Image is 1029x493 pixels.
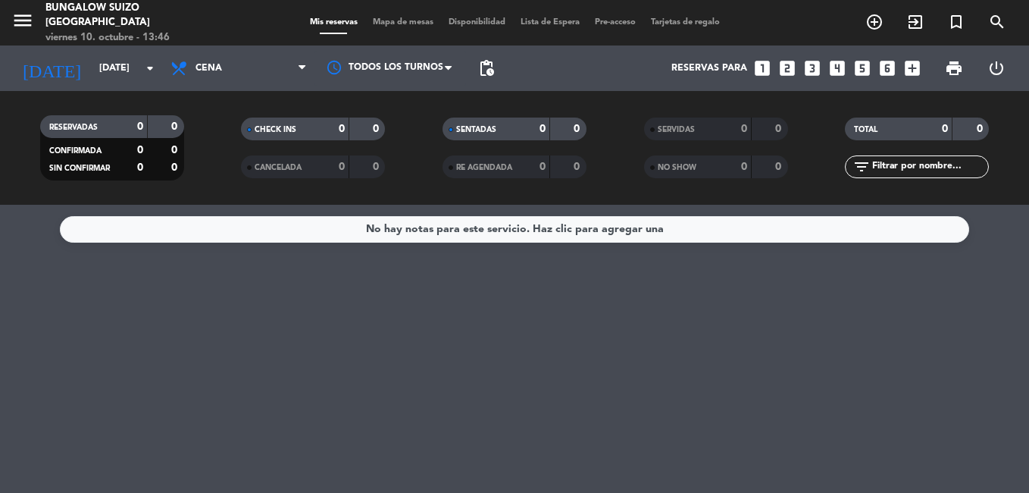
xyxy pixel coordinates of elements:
[137,145,143,155] strong: 0
[865,13,884,31] i: add_circle_outline
[852,158,871,176] i: filter_list
[827,58,847,78] i: looks_4
[574,124,583,134] strong: 0
[11,9,34,37] button: menu
[255,164,302,171] span: CANCELADA
[741,124,747,134] strong: 0
[945,59,963,77] span: print
[302,18,365,27] span: Mis reservas
[587,18,643,27] span: Pre-acceso
[137,162,143,173] strong: 0
[540,124,546,134] strong: 0
[988,13,1006,31] i: search
[775,124,784,134] strong: 0
[11,52,92,85] i: [DATE]
[658,164,696,171] span: NO SHOW
[775,162,784,172] strong: 0
[366,221,664,238] div: No hay notas para este servicio. Haz clic para agregar una
[902,58,922,78] i: add_box
[877,58,897,78] i: looks_6
[671,63,747,74] span: Reservas para
[574,162,583,172] strong: 0
[45,30,246,46] div: viernes 10. octubre - 13:46
[906,13,924,31] i: exit_to_app
[339,124,345,134] strong: 0
[11,9,34,32] i: menu
[513,18,587,27] span: Lista de Espera
[975,46,1018,91] div: LOG OUT
[49,165,110,172] span: SIN CONFIRMAR
[854,126,877,133] span: TOTAL
[777,58,797,78] i: looks_two
[441,18,513,27] span: Disponibilidad
[365,18,441,27] span: Mapa de mesas
[171,121,180,132] strong: 0
[987,59,1006,77] i: power_settings_new
[540,162,546,172] strong: 0
[137,121,143,132] strong: 0
[477,59,496,77] span: pending_actions
[852,58,872,78] i: looks_5
[141,59,159,77] i: arrow_drop_down
[49,147,102,155] span: CONFIRMADA
[171,145,180,155] strong: 0
[339,162,345,172] strong: 0
[255,126,296,133] span: CHECK INS
[947,13,965,31] i: turned_in_not
[171,162,180,173] strong: 0
[456,126,496,133] span: SENTADAS
[373,162,382,172] strong: 0
[49,124,98,131] span: RESERVADAS
[643,18,727,27] span: Tarjetas de regalo
[741,162,747,172] strong: 0
[195,63,222,74] span: Cena
[658,126,695,133] span: SERVIDAS
[942,124,948,134] strong: 0
[752,58,772,78] i: looks_one
[977,124,986,134] strong: 0
[373,124,382,134] strong: 0
[456,164,512,171] span: RE AGENDADA
[45,1,246,30] div: Bungalow Suizo [GEOGRAPHIC_DATA]
[871,159,988,175] input: Filtrar por nombre...
[802,58,822,78] i: looks_3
